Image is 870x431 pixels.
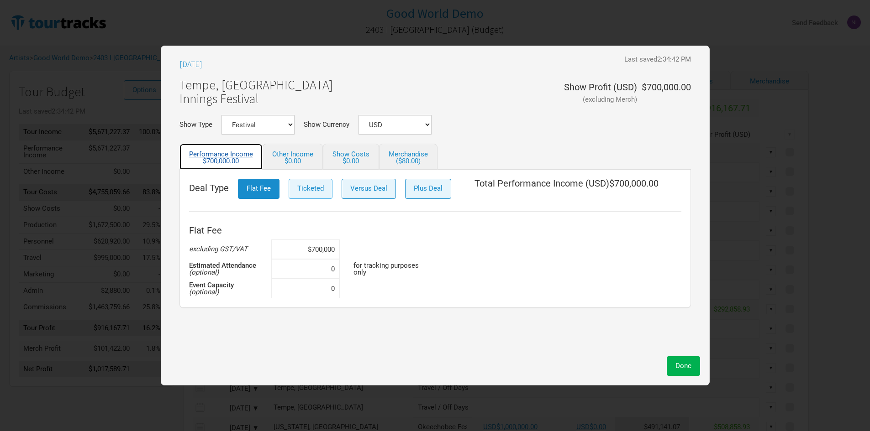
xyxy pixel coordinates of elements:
[675,362,691,370] span: Done
[342,179,396,198] button: Versus Deal
[304,121,349,128] label: Show Currency
[189,158,253,165] div: $700,000.00
[272,158,313,165] div: $0.00
[263,144,323,170] a: Other Income$0.00
[238,179,279,198] button: Flat Fee
[379,144,438,170] a: Merchandise($80.00)
[475,179,659,202] div: Total Performance Income ( USD ) $700,000.00
[564,83,637,92] div: Show Profit ( USD )
[189,261,256,270] strong: Estimated Attendance
[189,245,248,253] em: excluding GST/VAT
[189,221,271,239] th: Flat Fee
[323,144,379,170] a: Show Costs$0.00
[624,56,691,63] div: Last saved 2:34:42 PM
[179,144,263,170] a: Performance Income$700,000.00
[564,96,637,103] div: (excluding Merch)
[332,158,369,165] div: $0.00
[353,259,436,279] td: for tracking purposes only
[179,121,212,128] label: Show Type
[189,288,219,296] em: (optional)
[247,184,271,192] span: Flat Fee
[405,179,451,198] button: Plus Deal
[297,184,324,192] span: Ticketed
[179,78,333,106] h1: Tempe, [GEOGRAPHIC_DATA] Innings Festival
[637,83,691,102] div: $700,000.00
[189,281,234,289] strong: Event Capacity
[350,184,387,192] span: Versus Deal
[414,184,443,192] span: Plus Deal
[389,158,428,165] div: ($80.00)
[179,60,202,69] h3: [DATE]
[667,356,700,376] button: Done
[289,179,332,198] button: Ticketed
[189,183,229,192] span: Deal Type
[189,268,219,276] em: (optional)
